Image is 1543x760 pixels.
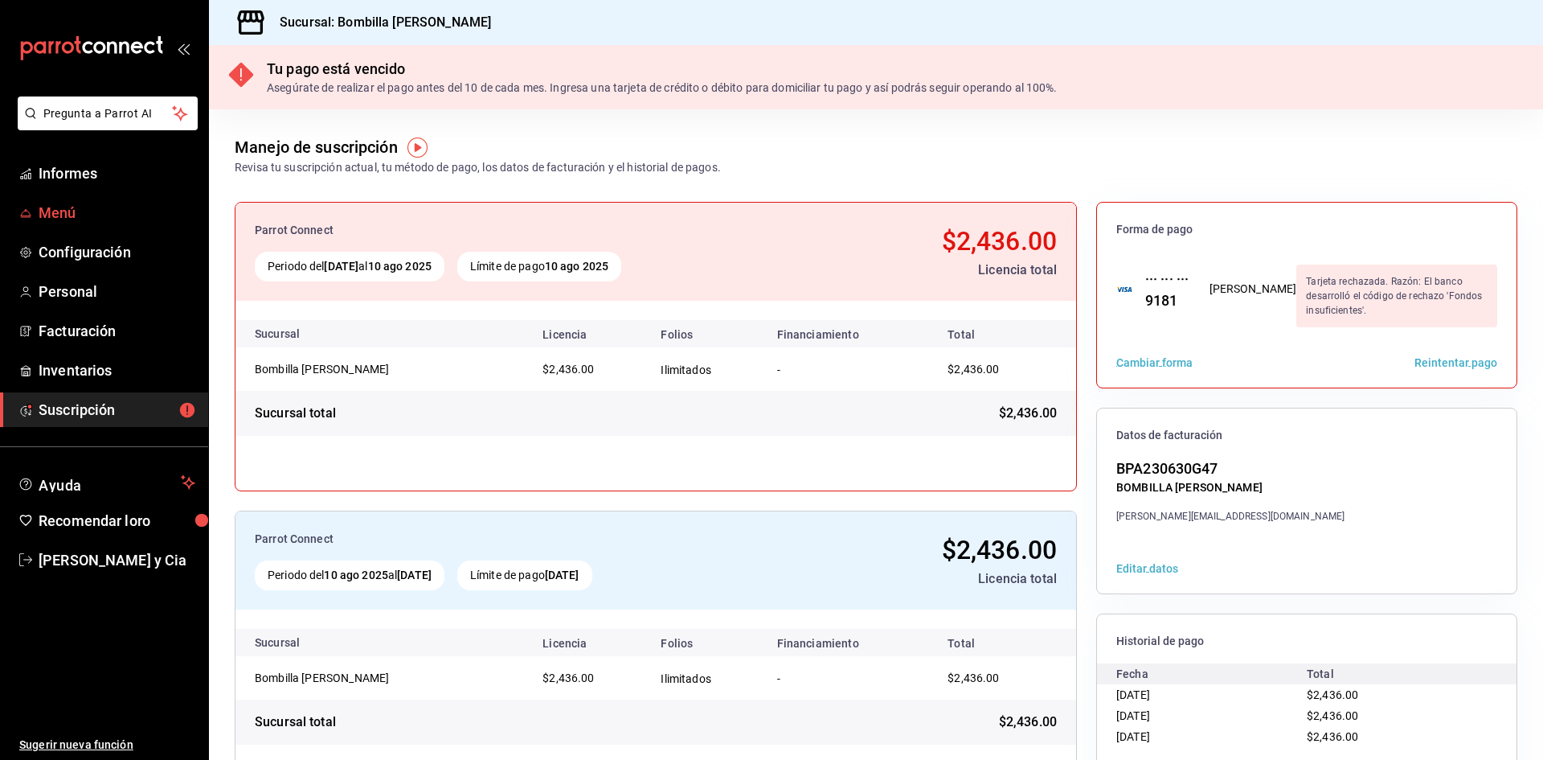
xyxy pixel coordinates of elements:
[39,512,150,529] font: Recomendar loro
[978,571,1057,586] font: Licencia total
[324,260,358,273] font: [DATE]
[39,401,115,418] font: Suscripción
[19,738,133,751] font: Sugerir nueva función
[947,363,999,376] font: $2,436.00
[777,364,780,376] font: -
[267,81,1058,94] font: Asegúrate de realizar el pago antes del 10 de cada mes. Ingresa una tarjeta de crédito o débito p...
[1116,460,1218,477] font: BPA230630G47
[255,532,334,545] font: Parrot Connect
[777,328,859,341] font: Financiamiento
[777,637,859,650] font: Financiamiento
[268,260,324,273] font: Periodo del
[1307,668,1334,680] font: Total
[1116,511,1344,522] font: [PERSON_NAME][EMAIL_ADDRESS][DOMAIN_NAME]
[1116,709,1150,722] font: [DATE]
[39,552,187,569] font: [PERSON_NAME] y Cia
[661,637,693,650] font: Folios
[18,97,198,130] button: Pregunta a Parrot AI
[255,363,389,376] font: Bombilla [PERSON_NAME]
[255,361,415,377] div: Bombilla de Parras
[1307,709,1358,722] font: $2,436.00
[397,569,432,581] font: [DATE]
[1145,270,1189,309] font: ··· ··· ··· 9181
[280,14,491,30] font: Sucursal: Bombilla [PERSON_NAME]
[470,260,545,273] font: Límite de pago
[1116,561,1178,574] button: Editar datos
[542,363,594,376] font: $2,436.00
[39,322,116,339] font: Facturación
[542,328,587,341] font: Licencia
[324,569,387,581] font: 10 ago 2025
[542,637,587,650] font: Licencia
[1307,730,1358,743] font: $2,436.00
[942,535,1057,565] font: $2,436.00
[39,165,97,182] font: Informes
[1414,356,1497,369] font: Reintentar pago
[255,672,389,684] font: Bombilla [PERSON_NAME]
[999,405,1057,421] font: $2,436.00
[268,569,324,581] font: Periodo del
[777,672,780,685] font: -
[177,42,190,55] button: abrir_cajón_menú
[942,226,1057,257] font: $2,436.00
[1116,223,1193,236] font: Forma de pago
[1116,668,1148,680] font: Fecha
[1307,688,1358,701] font: $2,436.00
[235,138,398,157] font: Manejo de suscripción
[11,117,198,134] a: Pregunta a Parrot AI
[1116,356,1193,369] font: Cambiar forma
[39,362,112,379] font: Inventarios
[368,260,432,273] font: 10 ago 2025
[1116,481,1263,494] font: BOMBILLA [PERSON_NAME]
[978,262,1057,277] font: Licencia total
[267,60,406,77] font: Tu pago está vencido
[470,569,545,581] font: Límite de pago
[1116,562,1178,575] font: Editar datos
[388,569,397,581] font: al
[947,637,975,650] font: Total
[255,405,336,421] font: Sucursal total
[1306,276,1482,316] font: Tarjeta rechazada. Razón: El banco desarrolló el código de rechazo 'Fondos insuficientes'.
[545,260,608,273] font: 10 ago 2025
[39,244,131,261] font: Configuración
[358,260,367,273] font: al
[947,672,999,684] font: $2,436.00
[235,161,721,174] font: Revisa tu suscripción actual, tu método de pago, los datos de facturación y el historial de pagos.
[255,714,336,729] font: Sucursal total
[39,477,82,494] font: Ayuda
[1116,730,1150,743] font: [DATE]
[1116,429,1222,442] font: Datos de facturación
[542,672,594,684] font: $2,436.00
[407,138,428,158] img: Marcador de información sobre herramientas
[255,224,334,236] font: Parrot Connect
[999,714,1057,729] font: $2,436.00
[1116,355,1193,368] button: Cambiar forma
[1116,635,1204,647] font: Historial de pago
[39,204,76,221] font: Menú
[947,328,975,341] font: Total
[1414,355,1497,368] button: Reintentar pago
[545,569,579,581] font: [DATE]
[1209,282,1297,295] font: [PERSON_NAME]
[39,283,97,300] font: Personal
[1116,688,1150,701] font: [DATE]
[661,672,711,685] font: Ilimitados
[255,636,300,649] font: Sucursal
[661,364,711,376] font: Ilimitados
[255,327,300,340] font: Sucursal
[661,328,693,341] font: Folios
[255,670,415,686] div: Bombilla de Parras
[43,107,153,120] font: Pregunta a Parrot AI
